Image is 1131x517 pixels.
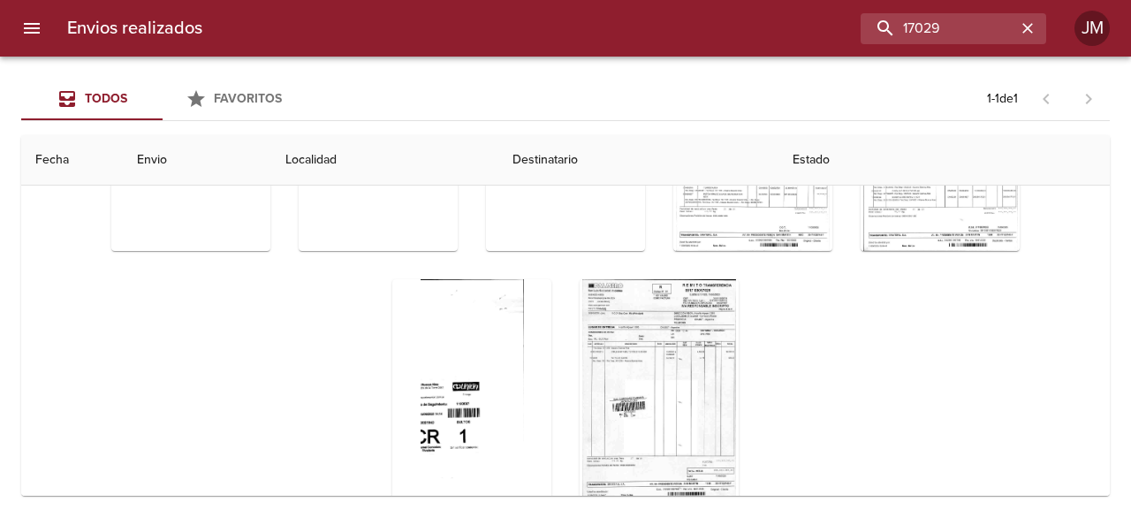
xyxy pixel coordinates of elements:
[271,135,498,186] th: Localidad
[580,279,739,500] div: Arir imagen
[1074,11,1110,46] div: Abrir información de usuario
[987,90,1018,108] p: 1 - 1 de 1
[392,279,551,500] div: Arir imagen
[498,135,778,186] th: Destinatario
[1067,78,1110,120] span: Pagina siguiente
[1074,11,1110,46] div: JM
[85,91,127,106] span: Todos
[123,135,271,186] th: Envio
[1025,89,1067,107] span: Pagina anterior
[861,13,1016,44] input: buscar
[21,78,304,120] div: Tabs Envios
[67,14,202,42] h6: Envios realizados
[214,91,282,106] span: Favoritos
[11,7,53,49] button: menu
[21,135,123,186] th: Fecha
[778,135,1110,186] th: Estado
